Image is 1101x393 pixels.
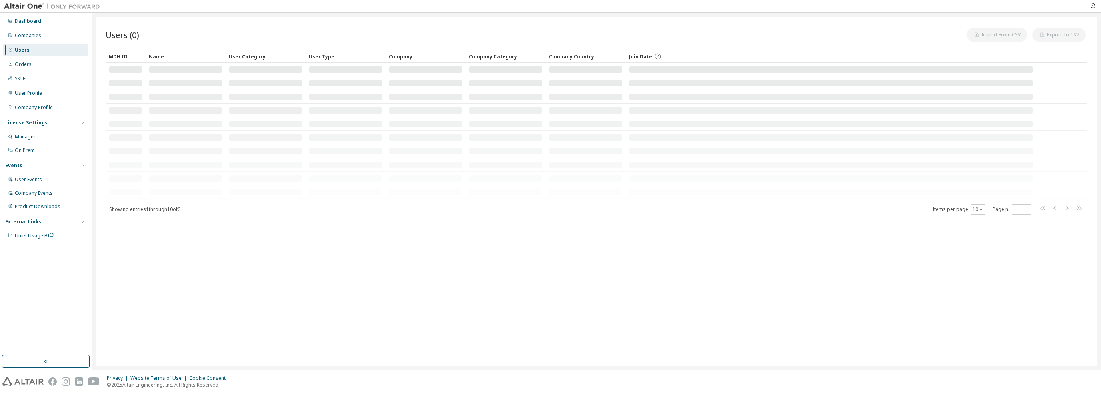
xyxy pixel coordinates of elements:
[15,147,35,154] div: On Prem
[107,375,130,381] div: Privacy
[15,47,30,53] div: Users
[1032,28,1086,42] button: Export To CSV
[993,204,1031,215] span: Page n.
[15,61,32,68] div: Orders
[15,190,53,196] div: Company Events
[973,206,983,213] button: 10
[5,219,42,225] div: External Links
[654,53,661,60] svg: Date when the user was first added or directly signed up. If the user was deleted and later re-ad...
[5,120,48,126] div: License Settings
[130,375,189,381] div: Website Terms of Use
[15,18,41,24] div: Dashboard
[4,2,104,10] img: Altair One
[106,29,139,40] span: Users (0)
[109,50,142,63] div: MDH ID
[309,50,382,63] div: User Type
[15,90,42,96] div: User Profile
[107,381,230,388] p: © 2025 Altair Engineering, Inc. All Rights Reserved.
[5,162,22,169] div: Events
[629,53,652,60] span: Join Date
[149,50,222,63] div: Name
[15,32,41,39] div: Companies
[15,203,60,210] div: Product Downloads
[62,377,70,386] img: instagram.svg
[189,375,230,381] div: Cookie Consent
[88,377,100,386] img: youtube.svg
[967,28,1027,42] button: Import From CSV
[15,76,27,82] div: SKUs
[469,50,542,63] div: Company Category
[109,206,180,213] span: Showing entries 1 through 10 of 0
[15,104,53,111] div: Company Profile
[48,377,57,386] img: facebook.svg
[933,204,985,215] span: Items per page
[75,377,83,386] img: linkedin.svg
[229,50,302,63] div: User Category
[15,232,54,239] span: Units Usage BI
[549,50,623,63] div: Company Country
[15,134,37,140] div: Managed
[389,50,462,63] div: Company
[2,377,44,386] img: altair_logo.svg
[15,176,42,183] div: User Events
